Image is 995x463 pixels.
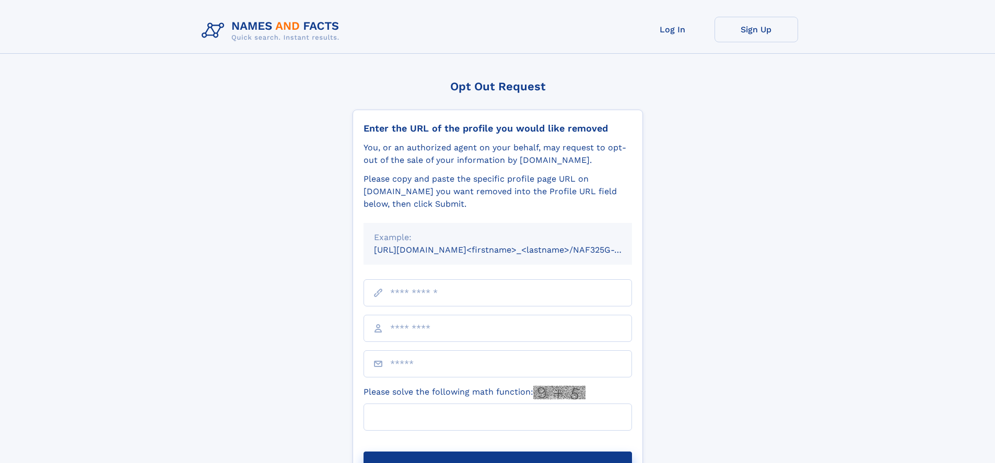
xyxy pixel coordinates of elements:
[364,386,586,399] label: Please solve the following math function:
[364,173,632,210] div: Please copy and paste the specific profile page URL on [DOMAIN_NAME] you want removed into the Pr...
[715,17,798,42] a: Sign Up
[374,231,622,244] div: Example:
[353,80,643,93] div: Opt Out Request
[374,245,652,255] small: [URL][DOMAIN_NAME]<firstname>_<lastname>/NAF325G-xxxxxxxx
[364,123,632,134] div: Enter the URL of the profile you would like removed
[631,17,715,42] a: Log In
[197,17,348,45] img: Logo Names and Facts
[364,141,632,167] div: You, or an authorized agent on your behalf, may request to opt-out of the sale of your informatio...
